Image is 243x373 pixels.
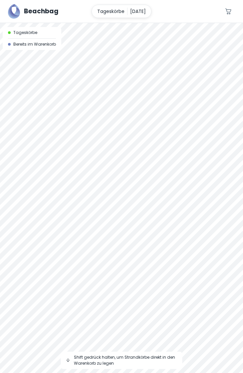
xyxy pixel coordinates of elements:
img: Beachbag [8,4,20,19]
h5: Beachbag [24,7,59,16]
span: Tageskörbe [13,30,37,36]
p: Tageskörbe [97,8,124,15]
span: Shift gedrück halten, um Strandkörbe direkt in den Warenkorb zu legen [74,354,177,366]
span: Bereits im Warenkorb [13,41,56,47]
p: [DATE] [130,8,146,15]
